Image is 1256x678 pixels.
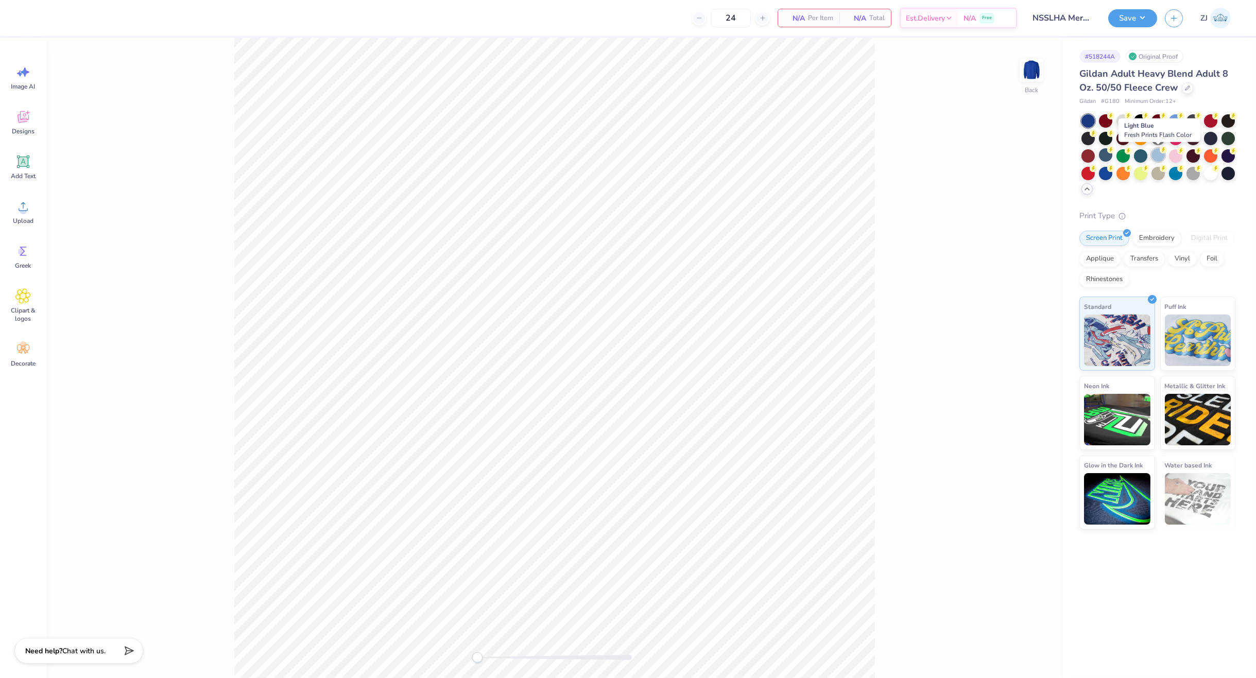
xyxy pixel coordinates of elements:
input: Untitled Design [1025,8,1100,28]
img: Puff Ink [1165,315,1231,366]
img: Zhor Junavee Antocan [1210,8,1231,28]
span: ZJ [1200,12,1208,24]
img: Standard [1084,315,1150,366]
span: Upload [13,217,33,225]
span: Puff Ink [1165,301,1186,312]
div: Light Blue [1119,118,1200,142]
span: Add Text [11,172,36,180]
div: Print Type [1079,210,1235,222]
span: N/A [846,13,866,24]
img: Water based Ink [1165,473,1231,525]
div: Screen Print [1079,231,1129,246]
span: Image AI [11,82,36,91]
span: N/A [963,13,976,24]
strong: Need help? [25,646,62,656]
div: # 518244A [1079,50,1121,63]
div: Back [1025,85,1038,95]
span: # G180 [1101,97,1120,106]
span: Fresh Prints Flash Color [1124,131,1192,139]
div: Vinyl [1168,251,1197,267]
span: Standard [1084,301,1111,312]
span: Water based Ink [1165,460,1212,471]
span: Gildan [1079,97,1096,106]
input: – – [711,9,751,27]
button: Save [1108,9,1157,27]
img: Glow in the Dark Ink [1084,473,1150,525]
span: N/A [784,13,805,24]
a: ZJ [1196,8,1235,28]
span: Minimum Order: 12 + [1125,97,1176,106]
div: Embroidery [1132,231,1181,246]
div: Foil [1200,251,1224,267]
span: Chat with us. [62,646,106,656]
span: Per Item [808,13,833,24]
span: Clipart & logos [6,306,40,323]
span: Greek [15,262,31,270]
span: Neon Ink [1084,380,1109,391]
span: Est. Delivery [906,13,945,24]
img: Metallic & Glitter Ink [1165,394,1231,445]
span: Decorate [11,359,36,368]
div: Applique [1079,251,1121,267]
span: Total [869,13,885,24]
div: Rhinestones [1079,272,1129,287]
span: Gildan Adult Heavy Blend Adult 8 Oz. 50/50 Fleece Crew [1079,67,1228,94]
div: Accessibility label [472,652,483,663]
img: Neon Ink [1084,394,1150,445]
span: Metallic & Glitter Ink [1165,380,1226,391]
span: Free [982,14,992,22]
img: Back [1021,60,1042,80]
span: Designs [12,127,35,135]
span: Glow in the Dark Ink [1084,460,1143,471]
div: Original Proof [1126,50,1183,63]
div: Digital Print [1184,231,1234,246]
div: Transfers [1124,251,1165,267]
